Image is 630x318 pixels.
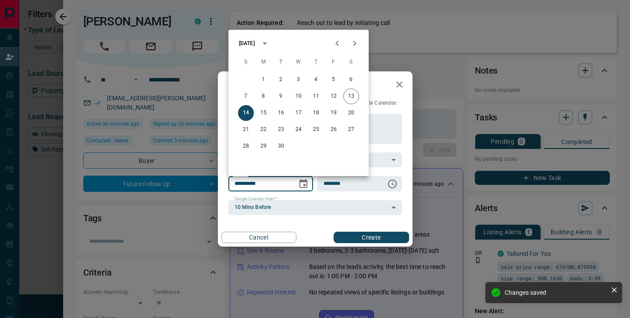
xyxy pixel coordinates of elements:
[256,138,271,154] button: 29
[343,72,359,88] button: 6
[326,53,342,71] span: Friday
[308,53,324,71] span: Thursday
[291,122,306,138] button: 24
[291,88,306,104] button: 10
[228,200,402,215] div: 10 Mins Before
[328,35,346,52] button: Previous month
[238,88,254,104] button: 7
[238,122,254,138] button: 21
[343,105,359,121] button: 20
[218,71,278,99] h2: New Task
[291,72,306,88] button: 3
[235,196,277,202] label: Google Calendar Alert
[291,53,306,71] span: Wednesday
[291,105,306,121] button: 17
[221,232,296,243] button: Cancel
[238,105,254,121] button: 14
[308,72,324,88] button: 4
[273,138,289,154] button: 30
[256,105,271,121] button: 15
[239,39,255,47] div: [DATE]
[326,72,342,88] button: 5
[334,232,409,243] button: Create
[256,88,271,104] button: 8
[273,122,289,138] button: 23
[256,122,271,138] button: 22
[273,53,289,71] span: Tuesday
[343,88,359,104] button: 13
[238,53,254,71] span: Sunday
[256,53,271,71] span: Monday
[273,88,289,104] button: 9
[326,122,342,138] button: 26
[308,122,324,138] button: 25
[343,122,359,138] button: 27
[238,138,254,154] button: 28
[257,36,272,51] button: calendar view is open, switch to year view
[256,72,271,88] button: 1
[295,175,312,193] button: Choose date, selected date is Sep 14, 2025
[326,105,342,121] button: 19
[273,105,289,121] button: 16
[343,53,359,71] span: Saturday
[384,175,401,193] button: Choose time, selected time is 6:00 AM
[346,35,363,52] button: Next month
[326,88,342,104] button: 12
[308,105,324,121] button: 18
[273,72,289,88] button: 2
[308,88,324,104] button: 11
[505,289,607,296] div: Changes saved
